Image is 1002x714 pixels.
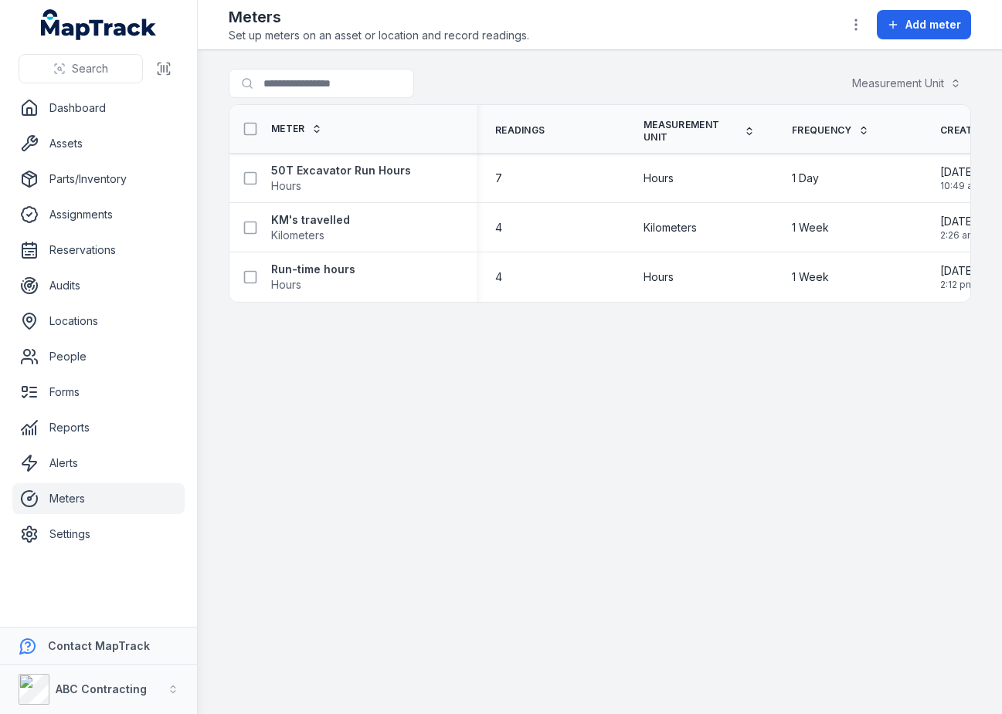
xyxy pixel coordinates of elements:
span: Frequency [792,124,852,137]
time: 06/10/2025, 2:26:27 am [940,214,977,242]
a: Meter [271,123,322,135]
a: Assignments [12,199,185,230]
time: 08/10/2025, 2:12:32 pm [940,263,977,291]
a: 50T Excavator Run HoursHours [271,163,411,194]
span: Measurement Unit [644,119,738,144]
a: Settings [12,519,185,550]
button: Search [19,54,143,83]
time: 06/10/2025, 10:49:19 am [940,164,981,192]
span: 1 Week [792,269,829,285]
a: People [12,341,185,372]
span: 1 Week [792,220,829,235]
a: Alerts [12,448,185,479]
button: Add meter [877,10,971,39]
button: Measurement Unit [842,69,971,98]
a: Run-time hoursHours [271,262,355,293]
strong: Contact MapTrack [48,639,150,652]
span: Hours [271,179,301,192]
span: 4 [495,269,502,285]
a: Parts/Inventory [12,164,185,195]
span: Kilometers [644,220,697,235]
span: Kilometers [271,228,324,242]
a: MapTrack [41,9,157,40]
a: Reports [12,412,185,443]
strong: Run-time hours [271,262,355,277]
span: Search [72,61,108,76]
span: 10:49 am [940,180,981,192]
span: 1 Day [792,171,819,186]
span: [DATE] [940,263,977,279]
span: Hours [644,269,674,285]
strong: 50T Excavator Run Hours [271,163,411,178]
a: Frequency [792,124,869,137]
a: Measurement Unit [644,119,755,144]
span: 4 [495,220,502,235]
span: Meter [271,123,305,135]
a: Assets [12,128,185,159]
span: Add meter [905,17,961,32]
a: Audits [12,270,185,301]
span: 2:12 pm [940,279,977,291]
a: Dashboard [12,93,185,124]
span: Hours [644,171,674,186]
span: Hours [271,278,301,291]
a: Forms [12,377,185,408]
span: [DATE] [940,214,977,229]
span: Readings [495,124,545,137]
a: Reservations [12,235,185,266]
strong: KM's travelled [271,212,350,228]
h2: Meters [229,6,529,28]
span: 2:26 am [940,229,977,242]
span: 7 [495,171,502,186]
span: Set up meters on an asset or location and record readings. [229,28,529,43]
a: Meters [12,483,185,514]
a: Locations [12,306,185,337]
a: KM's travelledKilometers [271,212,350,243]
strong: ABC Contracting [56,682,147,695]
span: [DATE] [940,164,981,180]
